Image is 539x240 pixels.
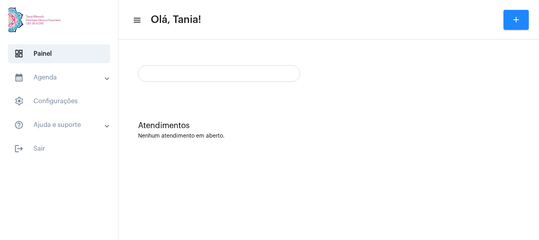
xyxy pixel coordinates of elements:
mat-icon: sidenav icon [133,15,140,25]
span: sidenav icon [14,96,24,106]
div: Nenhum atendimento em aberto. [138,133,519,139]
span: Painel [8,44,110,63]
span: Olá, Tania! [151,13,201,26]
mat-icon: sidenav icon [14,120,24,130]
span: Sair [8,139,110,158]
mat-panel-title: Agenda [14,73,105,82]
span: sidenav icon [14,49,24,59]
mat-expansion-panel-header: sidenav iconAjuda e suporte [5,115,118,134]
mat-icon: add [511,15,521,25]
mat-expansion-panel-header: sidenav iconAgenda [5,68,118,87]
mat-panel-title: Ajuda e suporte [14,120,105,130]
img: 82f91219-cc54-a9e9-c892-318f5ec67ab1.jpg [6,4,65,36]
span: Configurações [8,92,110,111]
div: Atendimentos [138,121,519,130]
mat-icon: sidenav icon [14,73,24,82]
mat-icon: sidenav icon [14,144,24,153]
